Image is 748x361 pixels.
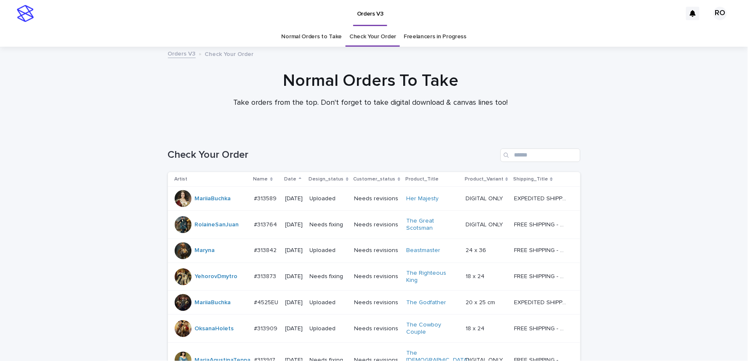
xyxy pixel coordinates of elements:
p: Uploaded [310,325,348,332]
h1: Normal Orders To Take [165,71,577,91]
tr: MariiaBuchka #4525EU#4525EU [DATE]UploadedNeeds revisionsThe Godfather 20 x 25 cm20 x 25 cm EXPED... [168,291,580,315]
a: Maryna [195,247,215,254]
p: Uploaded [310,299,348,306]
p: FREE SHIPPING - preview in 1-2 business days, after your approval delivery will take 5-10 b.d. [514,324,568,332]
a: Normal Orders to Take [282,27,342,47]
a: The Great Scotsman [406,218,459,232]
p: Uploaded [310,247,348,254]
p: DIGITAL ONLY [466,220,505,228]
p: Check Your Order [205,49,254,58]
p: Name [253,175,268,184]
p: #313764 [254,220,279,228]
a: OksanaHolets [195,325,234,332]
tr: Maryna #313842#313842 [DATE]UploadedNeeds revisionsBeastmaster 24 x 3624 x 36 FREE SHIPPING - pre... [168,239,580,263]
p: Customer_status [354,175,396,184]
p: Needs revisions [354,247,399,254]
a: Check Your Order [349,27,396,47]
p: [DATE] [285,221,303,228]
a: MariiaBuchka [195,195,231,202]
p: [DATE] [285,195,303,202]
input: Search [500,149,580,162]
p: 24 x 36 [466,245,488,254]
p: 20 x 25 cm [466,297,497,306]
h1: Check Your Order [168,149,497,161]
a: RolaineSanJuan [195,221,239,228]
tr: RolaineSanJuan #313764#313764 [DATE]Needs fixingNeeds revisionsThe Great Scotsman DIGITAL ONLYDIG... [168,211,580,239]
p: Needs revisions [354,273,399,280]
p: Product_Title [405,175,439,184]
p: Date [285,175,297,184]
p: Artist [175,175,188,184]
p: [DATE] [285,325,303,332]
p: Shipping_Title [513,175,548,184]
p: EXPEDITED SHIPPING - preview in 1-2 business day; delivery up to 5 days after your approval [514,297,568,306]
p: Needs fixing [310,273,348,280]
p: 18 x 24 [466,324,486,332]
p: DIGITAL ONLY [466,194,505,202]
p: Needs revisions [354,325,399,332]
p: FREE SHIPPING - preview in 1-2 business days, after your approval delivery will take 5-10 b.d. [514,245,568,254]
p: [DATE] [285,299,303,306]
p: Uploaded [310,195,348,202]
div: RO [713,7,727,20]
p: Needs revisions [354,221,399,228]
p: #313842 [254,245,279,254]
p: FREE SHIPPING - preview in 1-2 business days, after your approval delivery will take 5-10 b.d. [514,220,568,228]
p: Needs fixing [310,221,348,228]
p: #4525EU [254,297,280,306]
p: Needs revisions [354,195,399,202]
tr: MariiaBuchka #313589#313589 [DATE]UploadedNeeds revisionsHer Majesty DIGITAL ONLYDIGITAL ONLY EXP... [168,187,580,211]
a: MariiaBuchka [195,299,231,306]
p: 18 x 24 [466,271,486,280]
p: EXPEDITED SHIPPING - preview in 1 business day; delivery up to 5 business days after your approval. [514,194,568,202]
a: Orders V3 [168,48,196,58]
p: [DATE] [285,273,303,280]
p: #313589 [254,194,279,202]
p: [DATE] [285,247,303,254]
a: YehorovDmytro [195,273,238,280]
p: Take orders from the top. Don't forget to take digital download & canvas lines too! [202,98,539,108]
p: Needs revisions [354,299,399,306]
tr: YehorovDmytro #313873#313873 [DATE]Needs fixingNeeds revisionsThe Righteous King 18 x 2418 x 24 F... [168,263,580,291]
a: The Godfather [406,299,446,306]
p: #313873 [254,271,278,280]
a: Her Majesty [406,195,439,202]
a: The Righteous King [406,270,459,284]
a: The Cowboy Couple [406,321,459,336]
p: #313909 [254,324,280,332]
a: Freelancers in Progress [404,27,466,47]
p: Product_Variant [465,175,503,184]
p: Design_status [309,175,344,184]
img: stacker-logo-s-only.png [17,5,34,22]
a: Beastmaster [406,247,440,254]
p: FREE SHIPPING - preview in 1-2 business days, after your approval delivery will take 5-10 b.d. [514,271,568,280]
tr: OksanaHolets #313909#313909 [DATE]UploadedNeeds revisionsThe Cowboy Couple 18 x 2418 x 24 FREE SH... [168,315,580,343]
